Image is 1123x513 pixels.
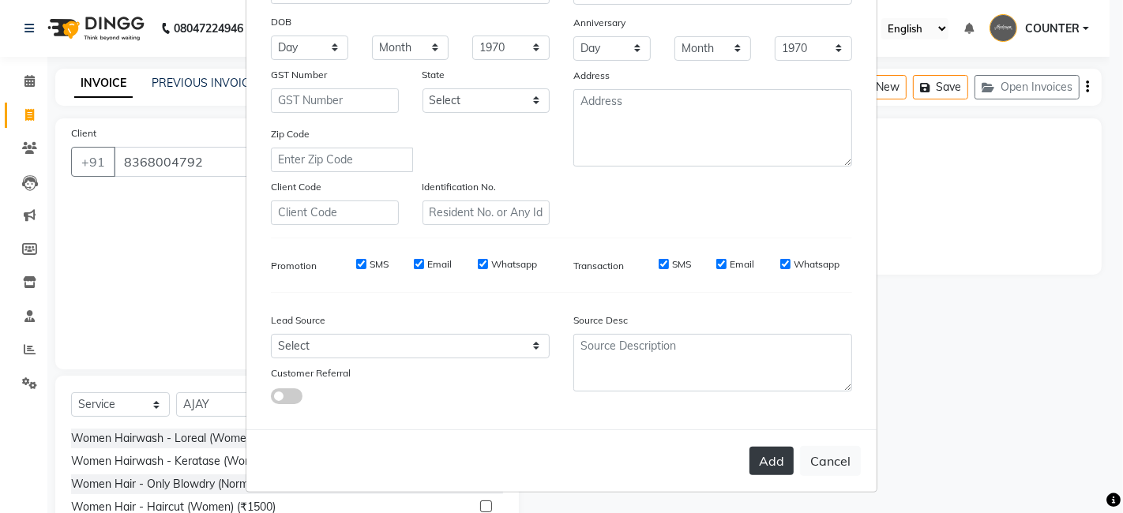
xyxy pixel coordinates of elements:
[271,88,399,113] input: GST Number
[491,257,537,271] label: Whatsapp
[423,180,497,194] label: Identification No.
[573,69,610,83] label: Address
[800,446,861,476] button: Cancel
[271,313,325,328] label: Lead Source
[271,127,310,141] label: Zip Code
[370,257,389,271] label: SMS
[271,259,317,273] label: Promotion
[749,447,794,475] button: Add
[573,16,625,30] label: Anniversary
[672,257,691,271] label: SMS
[271,200,399,225] input: Client Code
[427,257,452,271] label: Email
[271,180,321,194] label: Client Code
[271,15,291,29] label: DOB
[573,313,628,328] label: Source Desc
[271,68,327,82] label: GST Number
[794,257,839,271] label: Whatsapp
[271,148,413,172] input: Enter Zip Code
[573,259,624,273] label: Transaction
[423,68,445,82] label: State
[423,200,550,225] input: Resident No. or Any Id
[730,257,754,271] label: Email
[271,366,351,380] label: Customer Referral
